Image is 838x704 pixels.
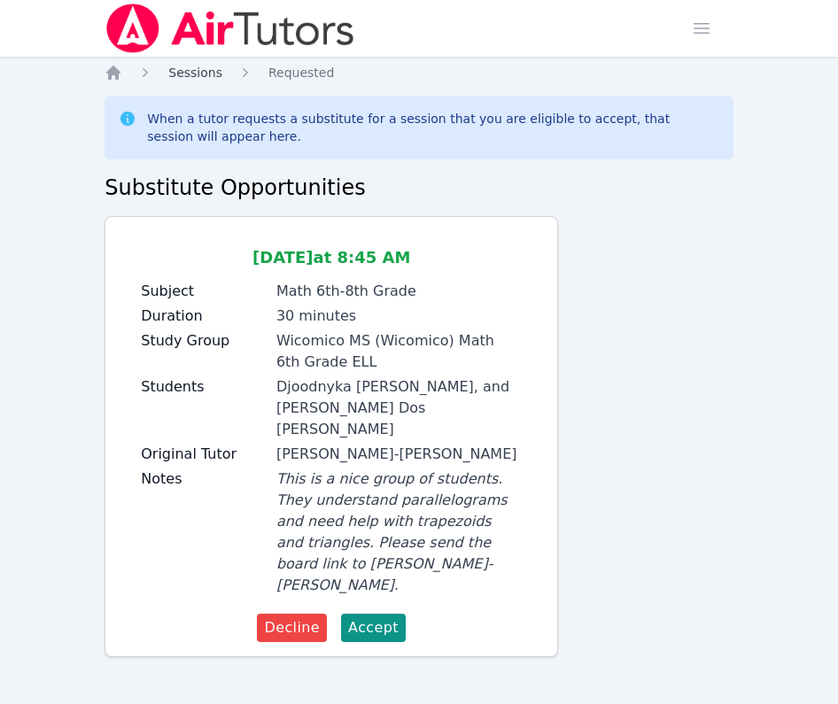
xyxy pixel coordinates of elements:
[141,376,266,398] label: Students
[276,470,508,593] span: This is a nice group of students. They understand parallelograms and need help with trapezoids an...
[268,64,334,81] a: Requested
[264,617,320,638] span: Decline
[252,248,410,267] span: [DATE] at 8:45 AM
[105,4,355,53] img: Air Tutors
[141,468,266,490] label: Notes
[141,281,266,302] label: Subject
[276,444,522,465] div: [PERSON_NAME]-[PERSON_NAME]
[105,174,733,202] h2: Substitute Opportunities
[168,64,222,81] a: Sessions
[141,330,266,352] label: Study Group
[276,281,522,302] div: Math 6th-8th Grade
[276,306,522,327] div: 30 minutes
[276,330,522,373] div: Wicomico MS (Wicomico) Math 6th Grade ELL
[257,614,327,642] button: Decline
[147,110,719,145] div: When a tutor requests a substitute for a session that you are eligible to accept, that session wi...
[141,444,266,465] label: Original Tutor
[268,66,334,80] span: Requested
[141,306,266,327] label: Duration
[348,617,399,638] span: Accept
[168,66,222,80] span: Sessions
[341,614,406,642] button: Accept
[105,64,733,81] nav: Breadcrumb
[276,376,522,440] div: Djoodnyka [PERSON_NAME], and [PERSON_NAME] Dos [PERSON_NAME]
